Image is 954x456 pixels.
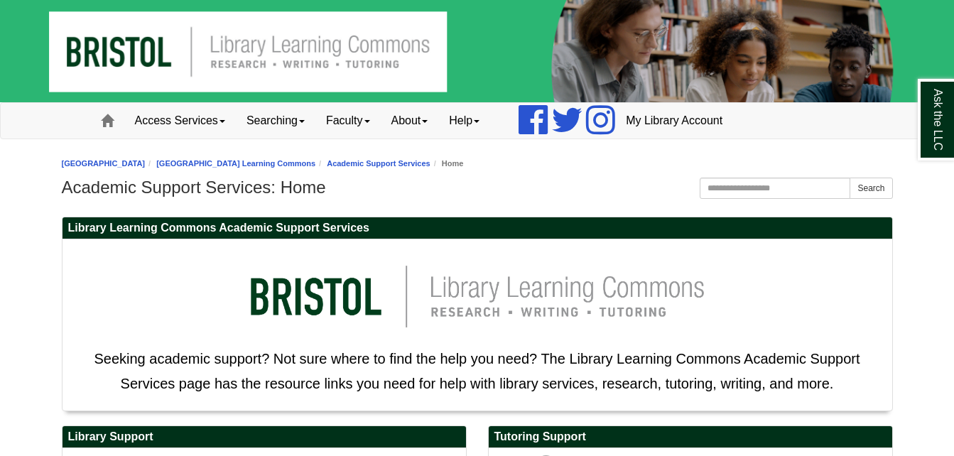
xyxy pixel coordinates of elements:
[229,246,726,347] img: llc logo
[124,103,236,139] a: Access Services
[63,217,892,239] h2: Library Learning Commons Academic Support Services
[438,103,490,139] a: Help
[62,157,893,170] nav: breadcrumb
[63,426,466,448] h2: Library Support
[381,103,439,139] a: About
[615,103,733,139] a: My Library Account
[236,103,315,139] a: Searching
[156,159,315,168] a: [GEOGRAPHIC_DATA] Learning Commons
[850,178,892,199] button: Search
[62,159,146,168] a: [GEOGRAPHIC_DATA]
[94,351,860,391] span: Seeking academic support? Not sure where to find the help you need? The Library Learning Commons ...
[489,426,892,448] h2: Tutoring Support
[62,178,893,197] h1: Academic Support Services: Home
[315,103,381,139] a: Faculty
[327,159,430,168] a: Academic Support Services
[430,157,464,170] li: Home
